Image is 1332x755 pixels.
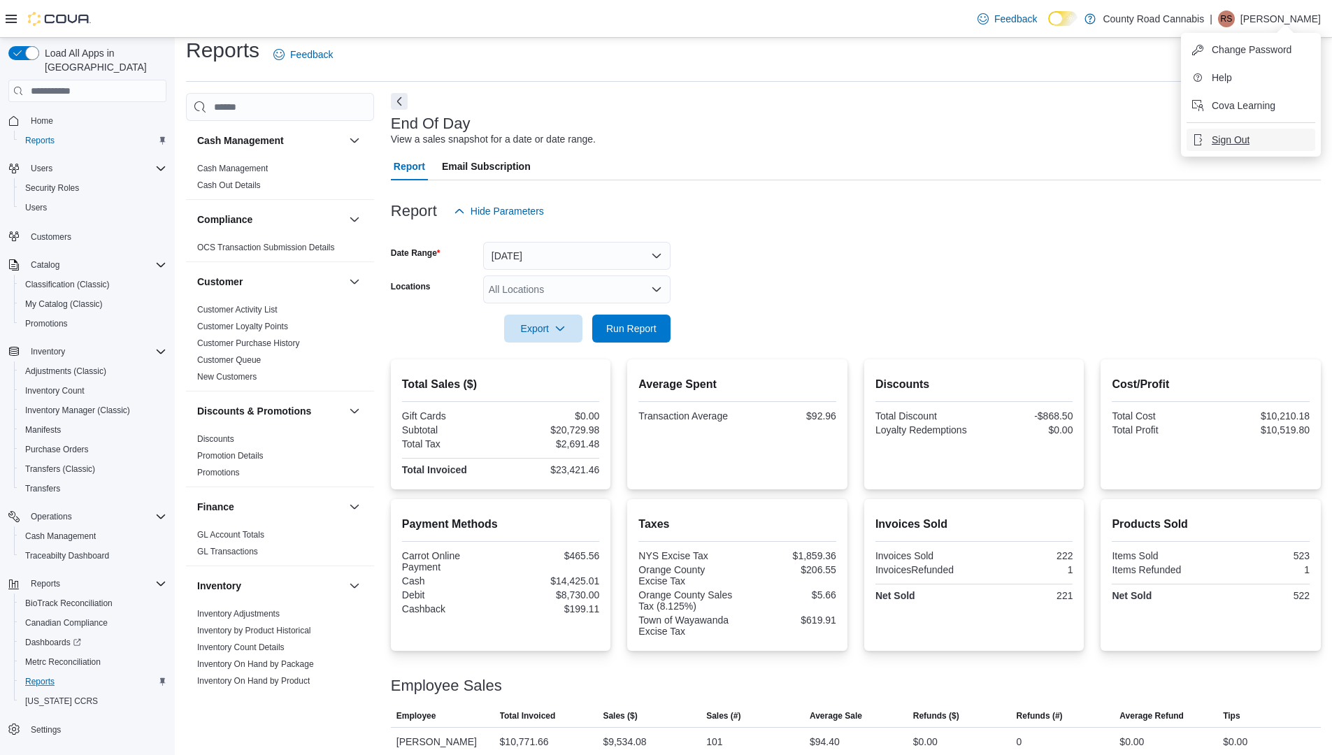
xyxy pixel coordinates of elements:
h3: Cash Management [197,134,284,148]
button: Home [3,110,172,131]
span: Load All Apps in [GEOGRAPHIC_DATA] [39,46,166,74]
button: Sign Out [1187,129,1315,151]
span: Inventory Manager (Classic) [20,402,166,419]
button: Traceabilty Dashboard [14,546,172,566]
a: Transfers (Classic) [20,461,101,477]
a: Classification (Classic) [20,276,115,293]
a: OCS Transaction Submission Details [197,243,335,252]
a: Promotions [197,468,240,477]
button: Inventory [346,577,363,594]
div: $0.00 [1223,733,1247,750]
a: Metrc Reconciliation [20,654,106,670]
a: Discounts [197,434,234,444]
button: Inventory [197,579,343,593]
span: Dashboards [20,634,166,651]
span: Washington CCRS [20,693,166,710]
button: Cash Management [346,132,363,149]
button: Operations [3,507,172,526]
h3: Report [391,203,437,220]
span: Inventory On Hand by Package [197,659,314,670]
button: Cash Management [197,134,343,148]
a: Promotions [20,315,73,332]
span: Promotions [25,318,68,329]
span: Security Roles [25,182,79,194]
div: Loyalty Redemptions [875,424,971,436]
div: $0.00 [977,424,1073,436]
button: [US_STATE] CCRS [14,691,172,711]
a: Feedback [268,41,338,69]
button: [DATE] [483,242,671,270]
img: Cova [28,12,91,26]
button: Inventory Count [14,381,172,401]
div: 0 [1017,733,1022,750]
button: Settings [3,719,172,740]
h1: Reports [186,36,259,64]
div: $0.00 [503,410,599,422]
div: View a sales snapshot for a date or date range. [391,132,596,147]
span: BioTrack Reconciliation [20,595,166,612]
div: InvoicesRefunded [875,564,971,575]
h2: Total Sales ($) [402,376,600,393]
a: Feedback [972,5,1043,33]
button: Users [14,198,172,217]
h3: Compliance [197,213,252,226]
button: Operations [25,508,78,525]
span: Inventory [31,346,65,357]
div: Total Tax [402,438,498,450]
span: Inventory On Hand by Product [197,675,310,686]
a: Customer Purchase History [197,338,300,348]
span: Transfers (Classic) [20,461,166,477]
button: Transfers (Classic) [14,459,172,479]
button: Promotions [14,314,172,333]
span: Reports [20,673,166,690]
a: GL Account Totals [197,530,264,540]
span: Feedback [994,12,1037,26]
span: Sign Out [1212,133,1249,147]
span: Transfers [25,483,60,494]
span: Traceabilty Dashboard [20,547,166,564]
div: Transaction Average [638,410,734,422]
span: Cash Management [25,531,96,542]
h2: Taxes [638,516,836,533]
strong: Net Sold [875,590,915,601]
span: Customer Loyalty Points [197,321,288,332]
a: Settings [25,721,66,738]
button: Discounts & Promotions [197,404,343,418]
span: Hide Parameters [471,204,544,218]
span: Refunds ($) [913,710,959,721]
p: County Road Cannabis [1103,10,1204,27]
button: Catalog [3,255,172,275]
span: Total Invoiced [500,710,556,721]
div: 101 [706,733,722,750]
a: GL Transactions [197,547,258,556]
label: Locations [391,281,431,292]
span: Transfers (Classic) [25,463,95,475]
h2: Cost/Profit [1112,376,1310,393]
button: Cova Learning [1187,94,1315,117]
div: $1,859.36 [740,550,836,561]
div: Total Profit [1112,424,1208,436]
div: $10,210.18 [1214,410,1310,422]
h3: Finance [197,500,234,514]
span: Purchase Orders [25,444,89,455]
button: Reports [3,574,172,594]
div: $9,534.08 [603,733,646,750]
span: Cova Learning [1212,99,1275,113]
div: $10,771.66 [500,733,549,750]
div: $94.40 [810,733,840,750]
button: BioTrack Reconciliation [14,594,172,613]
button: Classification (Classic) [14,275,172,294]
div: Subtotal [402,424,498,436]
a: Customer Activity List [197,305,278,315]
button: Open list of options [651,284,662,295]
a: Users [20,199,52,216]
span: My Catalog (Classic) [25,299,103,310]
div: -$868.50 [977,410,1073,422]
a: Canadian Compliance [20,614,113,631]
a: BioTrack Reconciliation [20,595,118,612]
span: Employee [396,710,436,721]
button: Customer [346,273,363,290]
span: Run Report [606,322,657,336]
button: Canadian Compliance [14,613,172,633]
a: Inventory On Hand by Package [197,659,314,669]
